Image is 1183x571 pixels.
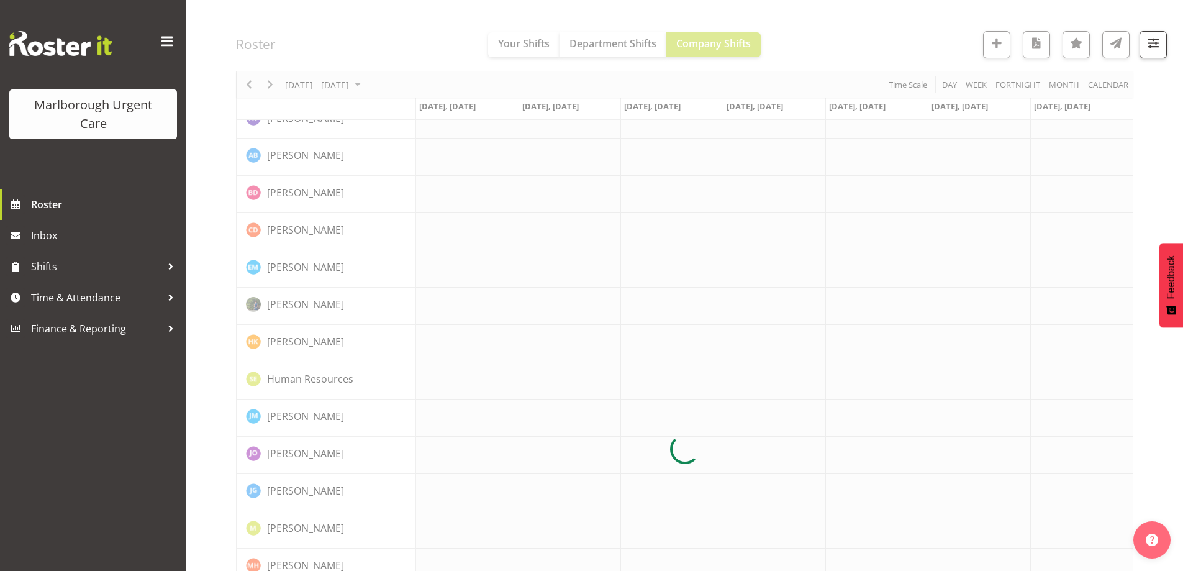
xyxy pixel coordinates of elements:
span: Time & Attendance [31,288,161,307]
span: Finance & Reporting [31,319,161,338]
img: help-xxl-2.png [1146,534,1158,546]
span: Roster [31,195,180,214]
span: Feedback [1166,255,1177,299]
div: Marlborough Urgent Care [22,96,165,133]
img: Rosterit website logo [9,31,112,56]
button: Feedback - Show survey [1159,243,1183,327]
button: Filter Shifts [1140,31,1167,58]
span: Inbox [31,226,180,245]
span: Shifts [31,257,161,276]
